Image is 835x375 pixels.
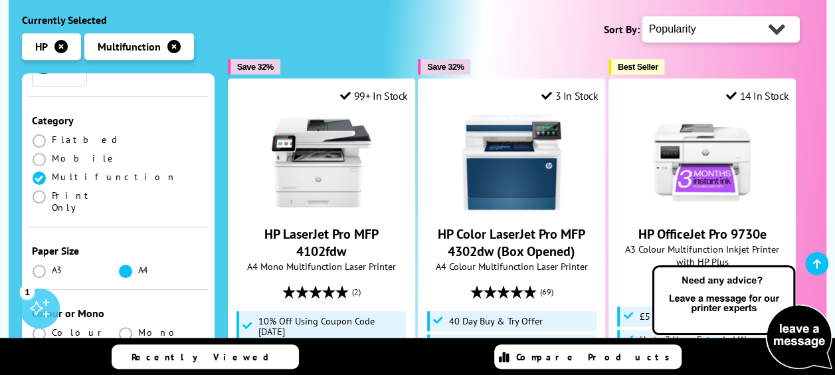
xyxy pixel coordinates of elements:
[340,89,408,102] div: 99+ In Stock
[52,171,177,183] span: Multifunction
[22,13,215,27] div: Currently Selected
[112,344,299,369] a: Recently Viewed
[32,307,205,320] div: Colour or Mono
[228,59,280,74] button: Save 32%
[237,62,274,72] span: Save 32%
[32,244,205,257] div: Paper Size
[32,114,205,127] div: Category
[258,316,403,337] span: 10% Off Using Coupon Code [DATE]
[603,23,639,36] span: Sort By:
[541,89,599,102] div: 3 In Stock
[638,225,766,243] a: HP OfficeJet Pro 9730e
[98,40,161,53] span: Multifunction
[352,279,361,305] span: (2)
[52,326,107,338] span: Colour
[427,62,464,72] span: Save 32%
[138,264,150,276] span: A4
[52,152,118,164] span: Mobile
[235,260,408,273] span: A4 Mono Multifunction Laser Printer
[272,201,371,215] a: HP LaserJet Pro MFP 4102fdw
[649,263,835,372] img: Open Live Chat window
[639,334,777,345] span: Up to 3 Years Extended Warranty*
[449,316,543,326] span: 40 Day Buy & Try Offer
[418,59,470,74] button: Save 32%
[639,311,778,322] span: £5 Off with Coupon Code FLASH5
[138,326,182,338] span: Mono
[52,189,118,213] span: Print Only
[52,134,122,146] span: Flatbed
[652,112,752,212] img: HP OfficeJet Pro 9730e
[425,260,598,273] span: A4 Colour Multifunction Laser Printer
[52,264,64,276] span: A3
[132,351,282,363] span: Recently Viewed
[264,225,379,260] a: HP LaserJet Pro MFP 4102fdw
[438,225,585,260] a: HP Color LaserJet Pro MFP 4302dw (Box Opened)
[494,344,682,369] a: Compare Products
[726,89,789,102] div: 14 In Stock
[462,201,561,215] a: HP Color LaserJet Pro MFP 4302dw (Box Opened)
[35,40,48,53] span: HP
[616,243,789,268] span: A3 Colour Multifunction Inkjet Printer with HP Plus
[652,201,752,215] a: HP OfficeJet Pro 9730e
[516,351,677,363] span: Compare Products
[272,112,371,212] img: HP LaserJet Pro MFP 4102fdw
[540,279,553,305] span: (69)
[618,62,658,72] span: Best Seller
[20,284,35,299] div: 1
[608,59,665,74] button: Best Seller
[462,112,561,212] img: HP Color LaserJet Pro MFP 4302dw (Box Opened)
